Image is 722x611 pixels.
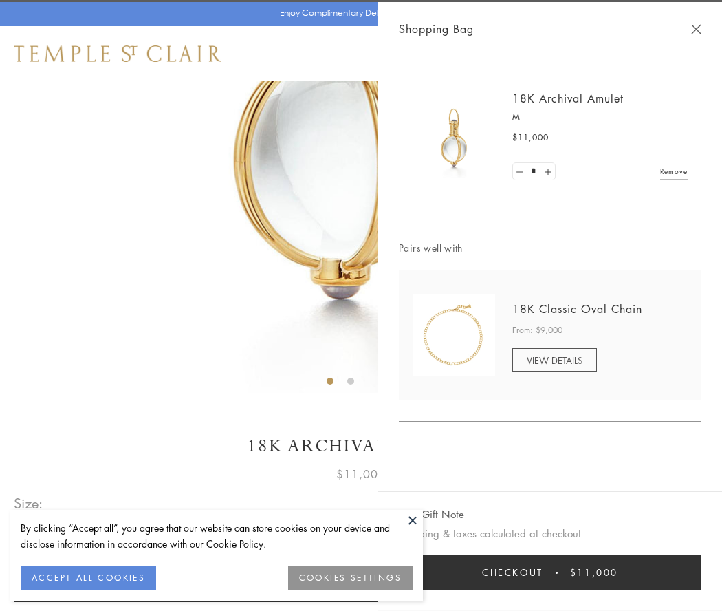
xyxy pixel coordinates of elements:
[512,91,624,106] a: 18K Archival Amulet
[399,240,701,256] span: Pairs well with
[413,294,495,376] img: N88865-OV18
[21,566,156,590] button: ACCEPT ALL COOKIES
[691,24,701,34] button: Close Shopping Bag
[399,20,474,38] span: Shopping Bag
[527,354,582,367] span: VIEW DETAILS
[21,520,413,552] div: By clicking “Accept all”, you agree that our website can store cookies on your device and disclos...
[399,525,701,542] p: Shipping & taxes calculated at checkout
[512,348,597,372] a: VIEW DETAILS
[660,164,688,179] a: Remove
[336,465,386,483] span: $11,000
[399,506,464,523] button: Add Gift Note
[14,45,221,62] img: Temple St. Clair
[512,131,549,144] span: $11,000
[513,163,527,180] a: Set quantity to 0
[399,555,701,590] button: Checkout $11,000
[413,96,495,179] img: 18K Archival Amulet
[14,434,708,458] h1: 18K Archival Amulet
[280,6,436,20] p: Enjoy Complimentary Delivery & Returns
[540,163,554,180] a: Set quantity to 2
[482,565,543,580] span: Checkout
[512,110,688,124] p: M
[570,565,618,580] span: $11,000
[288,566,413,590] button: COOKIES SETTINGS
[14,492,44,515] span: Size:
[512,301,642,317] a: 18K Classic Oval Chain
[512,323,562,337] span: From: $9,000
